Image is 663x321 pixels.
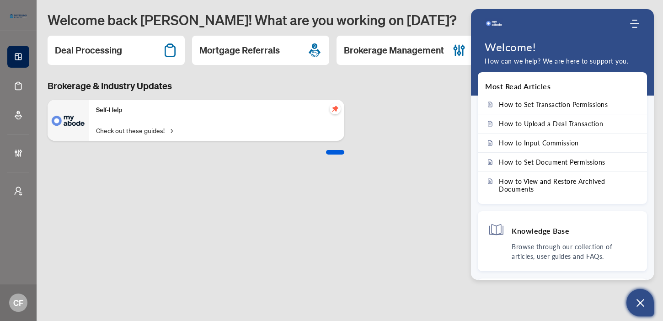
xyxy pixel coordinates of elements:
[48,100,89,141] img: Self-Help
[478,114,647,133] a: How to Upload a Deal Transaction
[499,120,603,128] span: How to Upload a Deal Transaction
[48,11,652,28] h1: Welcome back [PERSON_NAME]! What are you working on [DATE]?
[478,172,647,198] a: How to View and Restore Archived Documents
[499,158,605,166] span: How to Set Document Permissions
[55,44,122,57] h2: Deal Processing
[485,15,503,33] span: Company logo
[485,15,503,33] img: logo
[478,134,647,152] a: How to Input Commission
[478,153,647,171] a: How to Set Document Permissions
[629,19,640,28] div: Modules Menu
[499,177,637,193] span: How to View and Restore Archived Documents
[96,125,173,135] a: Check out these guides!→
[199,44,280,57] h2: Mortgage Referrals
[485,40,640,53] h1: Welcome!
[14,187,23,196] span: user-switch
[478,211,647,271] div: Knowledge BaseBrowse through our collection of articles, user guides and FAQs.
[48,80,344,92] h3: Brokerage & Industry Updates
[168,125,173,135] span: →
[96,105,337,115] p: Self-Help
[330,103,341,114] span: pushpin
[7,11,29,21] img: logo
[13,296,23,309] span: CF
[478,95,647,114] a: How to Set Transaction Permissions
[485,56,640,66] p: How can we help? We are here to support you.
[499,101,608,108] span: How to Set Transaction Permissions
[512,242,637,261] p: Browse through our collection of articles, user guides and FAQs.
[344,44,444,57] h2: Brokerage Management
[626,289,654,316] button: Open asap
[512,226,569,235] h4: Knowledge Base
[499,139,579,147] span: How to Input Commission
